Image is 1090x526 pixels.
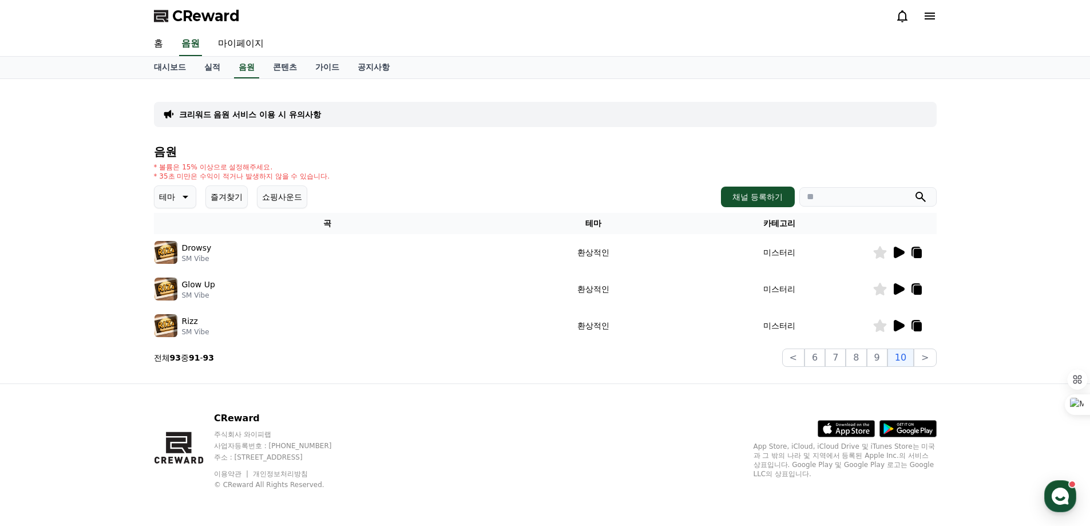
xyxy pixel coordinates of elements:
button: 8 [846,349,866,367]
span: 대화 [105,381,118,390]
button: > [914,349,936,367]
a: 이용약관 [214,470,250,478]
a: 개인정보처리방침 [253,470,308,478]
p: 테마 [159,189,175,205]
img: music [154,278,177,300]
button: 테마 [154,185,196,208]
td: 환상적인 [501,234,687,271]
img: music [154,241,177,264]
strong: 93 [203,353,214,362]
p: App Store, iCloud, iCloud Drive 및 iTunes Store는 미국과 그 밖의 나라 및 지역에서 등록된 Apple Inc.의 서비스 상표입니다. Goo... [754,442,937,478]
p: 사업자등록번호 : [PHONE_NUMBER] [214,441,354,450]
a: 가이드 [306,57,348,78]
p: Rizz [182,315,198,327]
button: 6 [804,349,825,367]
td: 미스터리 [687,234,873,271]
button: 즐겨찾기 [205,185,248,208]
p: * 35초 미만은 수익이 적거나 발생하지 않을 수 있습니다. [154,172,330,181]
td: 미스터리 [687,307,873,344]
button: 쇼핑사운드 [257,185,307,208]
th: 카테고리 [687,213,873,234]
a: 콘텐츠 [264,57,306,78]
h4: 음원 [154,145,937,158]
p: 주소 : [STREET_ADDRESS] [214,453,354,462]
p: 주식회사 와이피랩 [214,430,354,439]
a: CReward [154,7,240,25]
td: 환상적인 [501,271,687,307]
a: 크리워드 음원 서비스 이용 시 유의사항 [179,109,321,120]
a: 마이페이지 [209,32,273,56]
button: 10 [887,349,914,367]
p: © CReward All Rights Reserved. [214,480,354,489]
p: Glow Up [182,279,215,291]
span: 홈 [36,380,43,389]
button: 채널 등록하기 [721,187,794,207]
p: Drowsy [182,242,212,254]
a: 음원 [179,32,202,56]
strong: 91 [189,353,200,362]
p: 전체 중 - [154,352,215,363]
a: 공지사항 [348,57,399,78]
p: SM Vibe [182,327,209,337]
th: 곡 [154,213,501,234]
p: SM Vibe [182,254,212,263]
a: 홈 [145,32,172,56]
th: 테마 [501,213,687,234]
p: CReward [214,412,354,425]
span: CReward [172,7,240,25]
a: 실적 [195,57,229,78]
td: 미스터리 [687,271,873,307]
button: 7 [825,349,846,367]
a: 설정 [148,363,220,391]
span: 설정 [177,380,191,389]
a: 홈 [3,363,76,391]
button: < [782,349,804,367]
p: * 볼륨은 15% 이상으로 설정해주세요. [154,163,330,172]
strong: 93 [170,353,181,362]
img: music [154,314,177,337]
td: 환상적인 [501,307,687,344]
a: 음원 [234,57,259,78]
a: 대시보드 [145,57,195,78]
a: 대화 [76,363,148,391]
p: SM Vibe [182,291,215,300]
button: 9 [867,349,887,367]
